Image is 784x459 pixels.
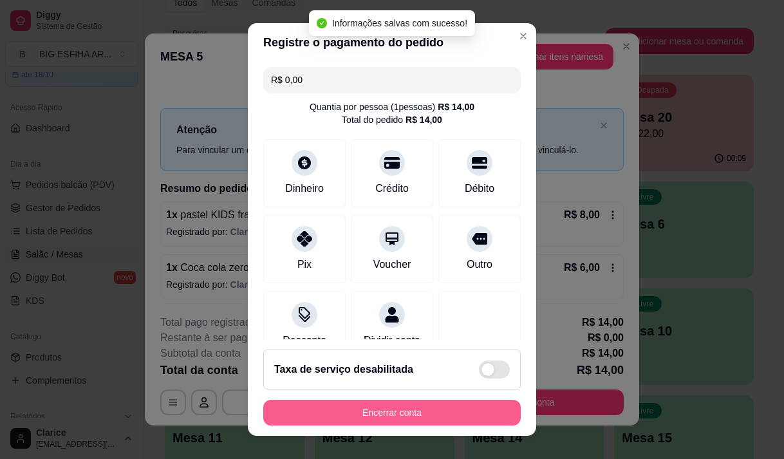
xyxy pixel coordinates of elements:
[465,181,494,196] div: Débito
[364,333,420,348] div: Dividir conta
[248,23,536,62] header: Registre o pagamento do pedido
[375,181,409,196] div: Crédito
[342,113,442,126] div: Total do pedido
[438,100,474,113] div: R$ 14,00
[274,362,413,377] h2: Taxa de serviço desabilitada
[283,333,326,348] div: Desconto
[285,181,324,196] div: Dinheiro
[310,100,474,113] div: Quantia por pessoa ( 1 pessoas)
[263,400,521,426] button: Encerrar conta
[467,257,492,272] div: Outro
[332,18,467,28] span: Informações salvas com sucesso!
[271,67,513,93] input: Ex.: hambúrguer de cordeiro
[513,26,534,46] button: Close
[373,257,411,272] div: Voucher
[406,113,442,126] div: R$ 14,00
[297,257,312,272] div: Pix
[317,18,327,28] span: check-circle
